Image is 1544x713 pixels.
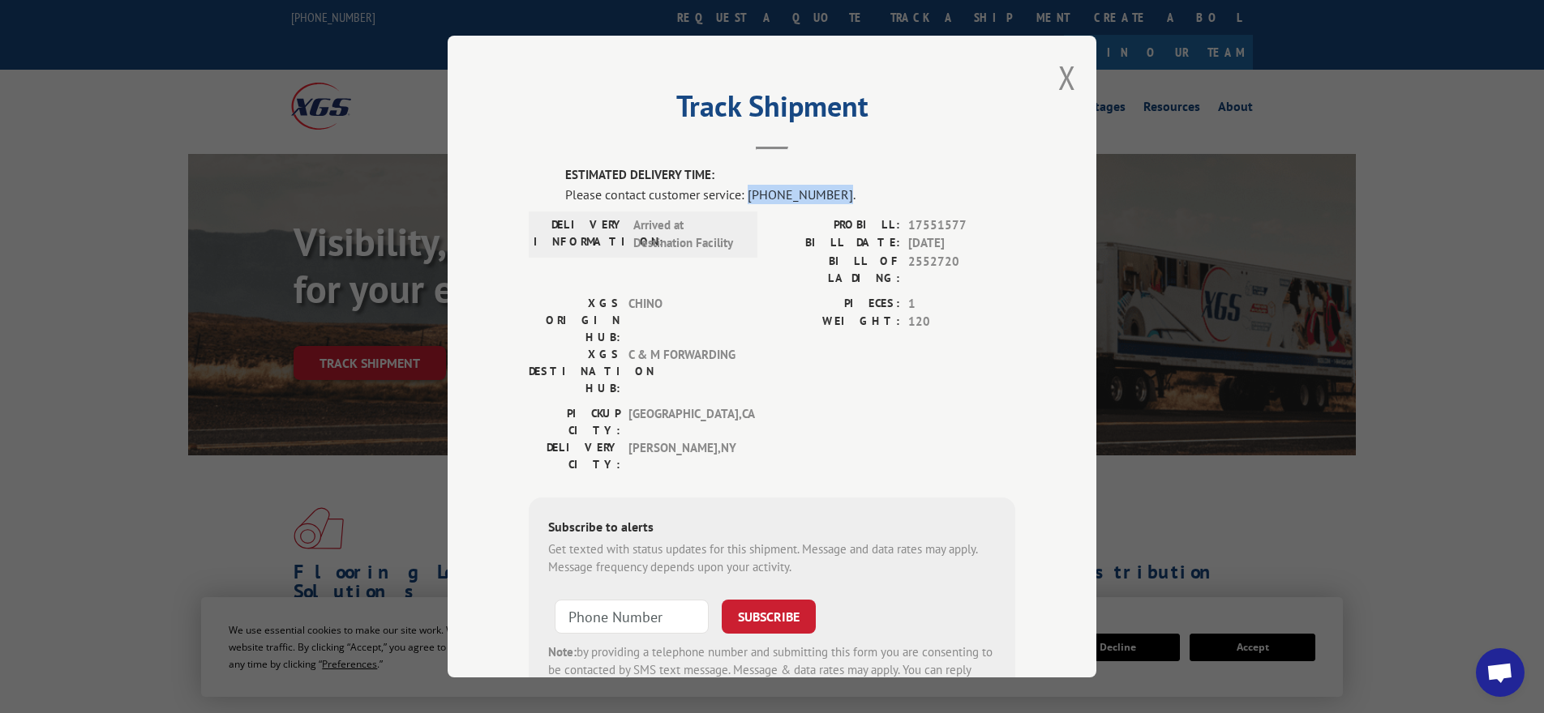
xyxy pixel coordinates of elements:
[628,295,738,346] span: CHINO
[908,313,1015,331] span: 120
[529,405,620,439] label: PICKUP CITY:
[772,234,900,253] label: BILL DATE:
[555,600,709,634] input: Phone Number
[908,253,1015,287] span: 2552720
[772,295,900,314] label: PIECES:
[772,313,900,331] label: WEIGHT:
[628,346,738,397] span: C & M FORWARDING
[529,95,1015,126] h2: Track Shipment
[908,295,1015,314] span: 1
[628,439,738,473] span: [PERSON_NAME] , NY
[772,253,900,287] label: BILL OF LADING:
[548,540,996,577] div: Get texted with status updates for this shipment. Message and data rates may apply. Message frequ...
[722,600,816,634] button: SUBSCRIBE
[633,216,743,253] span: Arrived at Destination Facility
[565,185,1015,204] div: Please contact customer service: [PHONE_NUMBER].
[628,405,738,439] span: [GEOGRAPHIC_DATA] , CA
[529,346,620,397] label: XGS DESTINATION HUB:
[908,234,1015,253] span: [DATE]
[908,216,1015,235] span: 17551577
[529,439,620,473] label: DELIVERY CITY:
[1058,56,1076,99] button: Close modal
[534,216,625,253] label: DELIVERY INFORMATION:
[548,517,996,540] div: Subscribe to alerts
[565,166,1015,185] label: ESTIMATED DELIVERY TIME:
[1476,648,1525,697] div: Open chat
[548,643,996,698] div: by providing a telephone number and submitting this form you are consenting to be contacted by SM...
[772,216,900,235] label: PROBILL:
[548,644,577,660] strong: Note:
[529,295,620,346] label: XGS ORIGIN HUB:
